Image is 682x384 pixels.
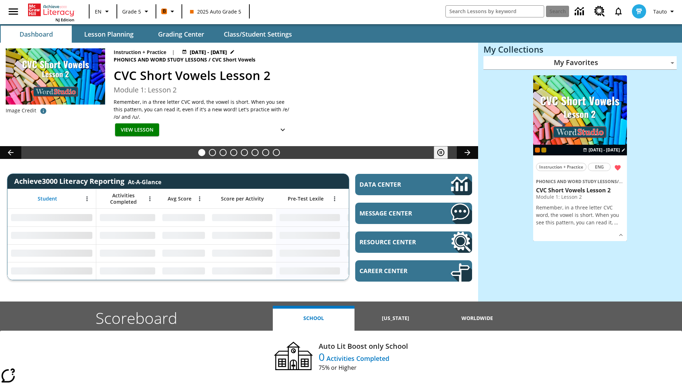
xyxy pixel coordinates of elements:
span: Class/Student Settings [224,30,292,38]
button: Open Menu [145,193,155,204]
div: My Favorites [483,56,677,70]
div: lesson details [533,75,627,241]
span: | [172,48,175,56]
span: Pre-Test Lexile [288,196,324,202]
button: School [273,306,354,331]
div: No Data, [96,262,159,280]
p: 0 Activities Completed 75% or Higher [319,352,408,372]
button: Slide 6 Career Lesson [251,149,259,156]
button: Open side menu [3,1,24,22]
p: Image Credit [6,107,36,114]
button: Pause [434,146,448,159]
span: CVC Short Vowels [619,178,656,185]
a: Career Center [355,260,472,282]
div: No Data, [96,244,159,262]
span: EN [95,8,102,15]
span: NJ Edition [55,17,74,22]
button: Open Menu [82,193,92,204]
a: Data Center [355,174,472,195]
span: Instruction + Practice [539,163,583,171]
button: Instruction + Practice [536,163,586,171]
button: Slide 3 What's the Big Idea? [220,149,227,156]
button: Lesson carousel, Next [457,146,478,159]
div: New 2025 class [541,148,546,153]
button: [US_STATE] [354,306,436,331]
span: B [163,7,166,16]
span: Grade 5 [122,8,141,15]
button: Grade: Grade 5, Select a grade [119,5,153,18]
input: search field [446,6,544,17]
img: avatar image [632,4,646,18]
button: Grading Center [146,26,217,43]
div: No Data, [343,209,411,226]
a: Resource Center, Will open in new tab [590,2,609,21]
button: Dashboard [1,26,72,43]
span: Activities Completed [325,354,389,363]
div: No Data, [96,209,159,226]
div: No Data, [159,262,209,280]
p: Remember, in a three letter CVC word, the vowel is short. When you see this pattern, you can read... [114,98,291,121]
h2: CVC Short Vowels Lesson 2 [114,66,470,85]
button: Open Menu [329,193,340,204]
div: No Data, [159,226,209,244]
span: Lesson Planning [84,30,134,38]
span: 75% or Higher [319,363,408,372]
h3: My Collections [483,44,677,54]
div: No Data, [343,262,411,280]
button: Slide 5 Pre-release lesson [241,149,248,156]
a: Notifications [609,2,628,21]
button: Oct 03 - Oct 03 Choose Dates [180,48,236,56]
span: Career Center [359,267,429,275]
div: No Data, [96,226,159,244]
button: Show Details [276,123,290,137]
div: No Data, [159,209,209,226]
span: [DATE] - [DATE] [589,147,620,153]
div: No Data, [343,226,411,244]
span: / [617,178,623,185]
span: Topic: Phonics and Word Study Lessons/CVC Short Vowels [536,177,624,185]
button: Slide 7 Making a Difference for the Planet [262,149,269,156]
span: Student [38,196,57,202]
div: At-A-Glance [128,177,161,186]
button: Open Menu [194,193,205,204]
a: Data Center [570,2,590,21]
div: Pause [434,146,455,159]
button: ENG [588,163,611,171]
button: Language: EN, Select a language [92,5,114,18]
span: Tauto [653,8,667,15]
span: 2025 Auto Grade 5 [190,8,241,15]
a: Resource Center, Will open in new tab [355,231,472,253]
span: Activities Completed [100,192,147,205]
h3: Module 1: Lesson 2 [114,85,470,95]
span: … [614,219,618,226]
div: Current Class [535,148,540,153]
button: Remove from Favorites [611,161,624,174]
button: Select a new avatar [628,2,650,21]
button: Oct 03 - Oct 03 Choose Dates [581,147,627,153]
button: Image credit: TOXIC CAT/Shutterstock [36,105,50,117]
p: Instruction + Practice [114,48,166,56]
button: Slide 8 Sleepless in the Animal Kingdom [273,149,280,156]
img: CVC Short Vowels Lesson 2. [6,48,105,105]
button: Boost Class color is orange. Change class color [158,5,179,18]
a: Message Center [355,203,472,224]
a: Home [28,3,74,17]
button: Slide 4 One Idea, Lots of Hard Work [230,149,237,156]
button: Show Details [616,230,626,240]
span: Phonics and Word Study Lessons [536,178,617,185]
div: No Data, [159,244,209,262]
button: Profile/Settings [650,5,679,18]
button: Slide 2 Cars of the Future? [209,149,216,156]
button: Lesson Planning [73,26,144,43]
button: Class/Student Settings [218,26,298,43]
div: Home [28,2,74,22]
span: 0 [319,350,325,364]
span: ENG [595,163,604,171]
button: Slide 1 CVC Short Vowels Lesson 2 [198,149,205,156]
span: Avg Score [168,196,191,202]
span: CVC Short Vowels [212,56,257,64]
span: Achieve3000 Literacy Reporting [14,176,161,186]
